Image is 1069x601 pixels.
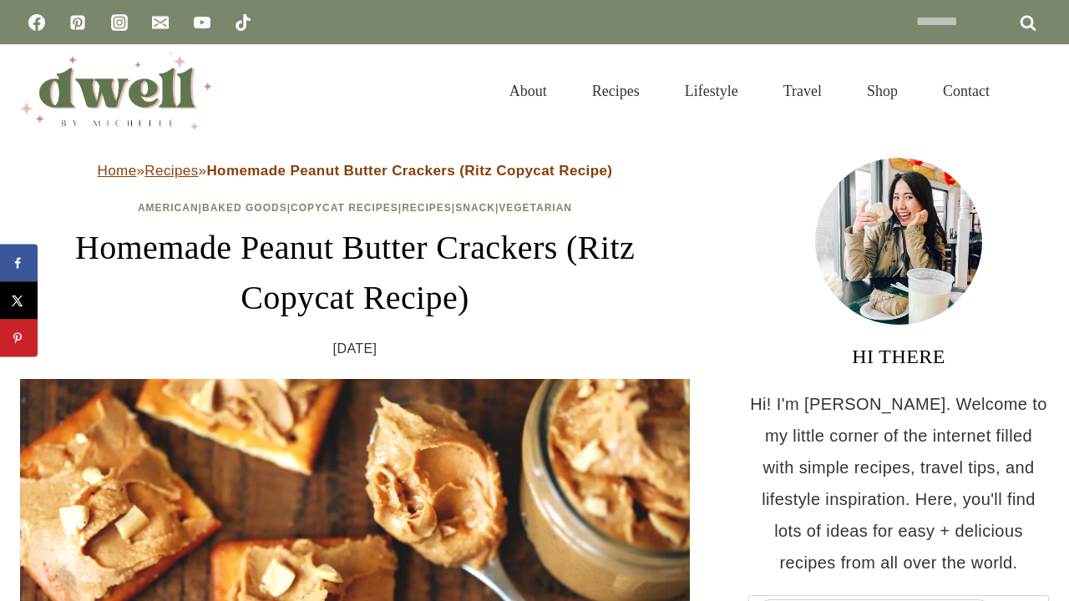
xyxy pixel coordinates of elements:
button: View Search Form [1021,77,1049,105]
h1: Homemade Peanut Butter Crackers (Ritz Copycat Recipe) [20,223,690,323]
p: Hi! I'm [PERSON_NAME]. Welcome to my little corner of the internet filled with simple recipes, tr... [748,388,1049,578]
span: » » [98,163,613,179]
strong: Homemade Peanut Butter Crackers (Ritz Copycat Recipe) [206,163,612,179]
nav: Primary Navigation [487,62,1012,120]
a: Instagram [103,6,136,39]
a: Recipes [144,163,198,179]
a: Contact [920,62,1012,120]
a: YouTube [185,6,219,39]
a: American [138,202,199,214]
a: Recipes [570,62,662,120]
a: Travel [761,62,844,120]
a: Copycat Recipes [291,202,398,214]
a: Lifestyle [662,62,761,120]
a: Shop [844,62,920,120]
a: Pinterest [61,6,94,39]
a: Baked Goods [202,202,287,214]
img: DWELL by michelle [20,53,212,129]
time: [DATE] [333,336,377,361]
span: | | | | | [138,202,572,214]
h3: HI THERE [748,341,1049,371]
a: Email [144,6,177,39]
a: Facebook [20,6,53,39]
a: Recipes [402,202,452,214]
a: Vegetarian [499,202,572,214]
a: TikTok [226,6,260,39]
a: Home [98,163,137,179]
a: Snack [455,202,495,214]
a: About [487,62,570,120]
